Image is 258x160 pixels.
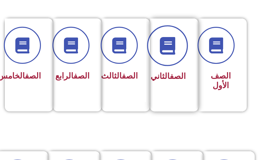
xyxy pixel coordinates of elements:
[74,71,90,80] a: الصف
[25,71,41,80] a: الصف
[101,71,138,80] span: الثالث
[55,71,90,80] span: الرابع
[122,71,138,80] a: الصف
[170,72,186,81] a: الصف
[151,72,186,81] span: الثاني
[211,71,231,90] span: الصف الأول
